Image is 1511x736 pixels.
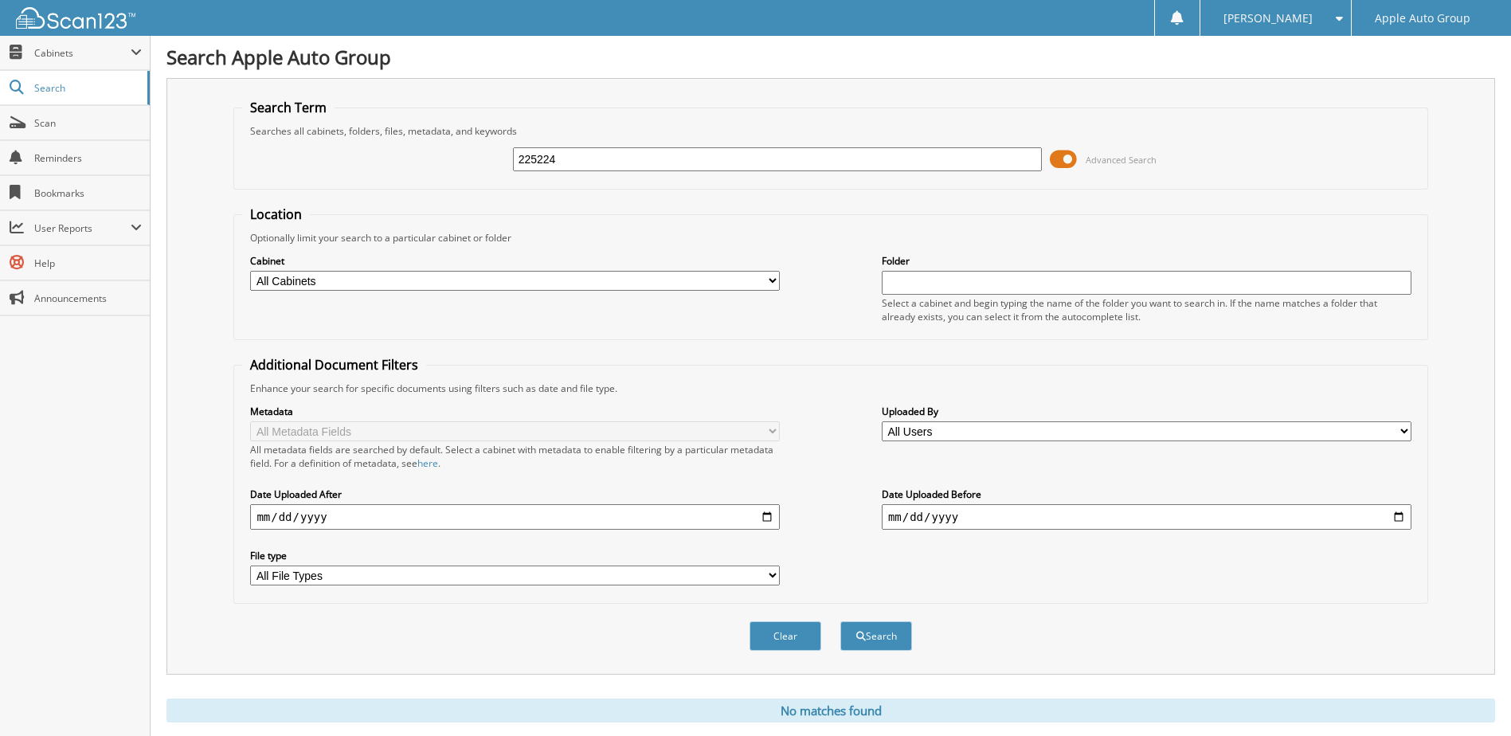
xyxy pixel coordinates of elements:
[34,221,131,235] span: User Reports
[250,487,780,501] label: Date Uploaded After
[250,549,780,562] label: File type
[882,254,1411,268] label: Folder
[840,621,912,651] button: Search
[34,292,142,305] span: Announcements
[242,124,1419,138] div: Searches all cabinets, folders, files, metadata, and keywords
[242,356,426,374] legend: Additional Document Filters
[34,186,142,200] span: Bookmarks
[166,44,1495,70] h1: Search Apple Auto Group
[250,443,780,470] div: All metadata fields are searched by default. Select a cabinet with metadata to enable filtering b...
[242,206,310,223] legend: Location
[34,151,142,165] span: Reminders
[34,256,142,270] span: Help
[882,487,1411,501] label: Date Uploaded Before
[242,382,1419,395] div: Enhance your search for specific documents using filters such as date and file type.
[882,504,1411,530] input: end
[882,296,1411,323] div: Select a cabinet and begin typing the name of the folder you want to search in. If the name match...
[250,504,780,530] input: start
[1086,154,1157,166] span: Advanced Search
[166,699,1495,722] div: No matches found
[417,456,438,470] a: here
[16,7,135,29] img: scan123-logo-white.svg
[34,81,139,95] span: Search
[242,99,335,116] legend: Search Term
[1375,14,1470,23] span: Apple Auto Group
[242,231,1419,245] div: Optionally limit your search to a particular cabinet or folder
[750,621,821,651] button: Clear
[882,405,1411,418] label: Uploaded By
[34,116,142,130] span: Scan
[250,254,780,268] label: Cabinet
[250,405,780,418] label: Metadata
[1223,14,1313,23] span: [PERSON_NAME]
[34,46,131,60] span: Cabinets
